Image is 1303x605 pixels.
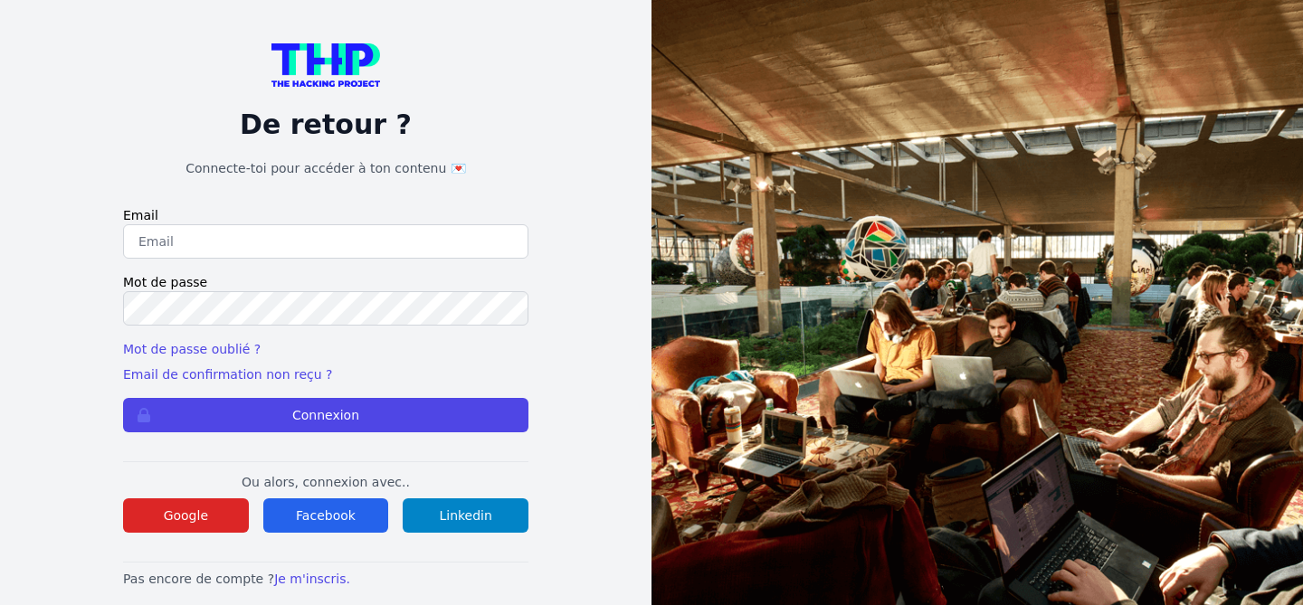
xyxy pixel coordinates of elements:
button: Google [123,498,249,533]
label: Email [123,206,528,224]
img: logo [271,43,380,87]
label: Mot de passe [123,273,528,291]
a: Email de confirmation non reçu ? [123,367,332,382]
input: Email [123,224,528,259]
p: Ou alors, connexion avec.. [123,473,528,491]
p: De retour ? [123,109,528,141]
p: Pas encore de compte ? [123,570,528,588]
button: Linkedin [403,498,528,533]
h1: Connecte-toi pour accéder à ton contenu 💌 [123,159,528,177]
a: Mot de passe oublié ? [123,342,261,356]
button: Connexion [123,398,528,432]
a: Je m'inscris. [274,572,350,586]
button: Facebook [263,498,389,533]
